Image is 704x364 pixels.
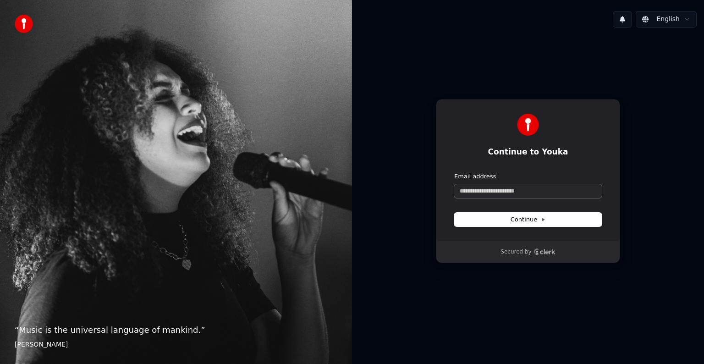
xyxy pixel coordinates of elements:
p: Secured by [500,248,531,256]
button: Continue [454,213,602,226]
p: “ Music is the universal language of mankind. ” [15,324,337,336]
img: youka [15,15,33,33]
img: Youka [517,114,539,136]
span: Continue [511,215,545,224]
footer: [PERSON_NAME] [15,340,337,349]
h1: Continue to Youka [454,147,602,158]
a: Clerk logo [533,248,555,255]
label: Email address [454,172,496,181]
